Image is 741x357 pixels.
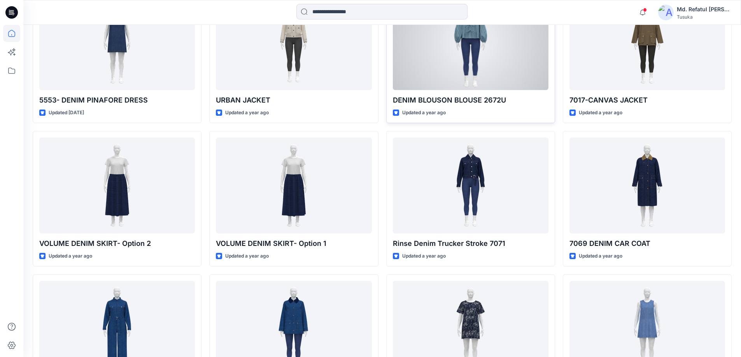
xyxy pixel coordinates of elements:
p: Updated a year ago [579,109,622,117]
p: 7017-CANVAS JACKET [569,95,725,106]
p: Updated a year ago [402,252,446,260]
p: Updated a year ago [225,252,269,260]
a: Rinse Denim Trucker Stroke 7071 [393,138,548,233]
div: Md. Refatul [PERSON_NAME] [677,5,731,14]
p: 7069 DENIM CAR COAT [569,238,725,249]
p: Updated a year ago [49,252,92,260]
p: DENIM BLOUSON BLOUSE 2672U [393,95,548,106]
p: 5553- DENIM PINAFORE DRESS [39,95,195,106]
img: avatar [658,5,674,20]
p: Updated a year ago [402,109,446,117]
div: Tusuka [677,14,731,20]
p: URBAN JACKET [216,95,371,106]
p: Updated a year ago [225,109,269,117]
p: Rinse Denim Trucker Stroke 7071 [393,238,548,249]
p: Updated a year ago [579,252,622,260]
a: 7069 DENIM CAR COAT [569,138,725,233]
p: Updated [DATE] [49,109,84,117]
p: VOLUME DENIM SKIRT- Option 2 [39,238,195,249]
a: VOLUME DENIM SKIRT- Option 1 [216,138,371,233]
p: VOLUME DENIM SKIRT- Option 1 [216,238,371,249]
a: VOLUME DENIM SKIRT- Option 2 [39,138,195,233]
